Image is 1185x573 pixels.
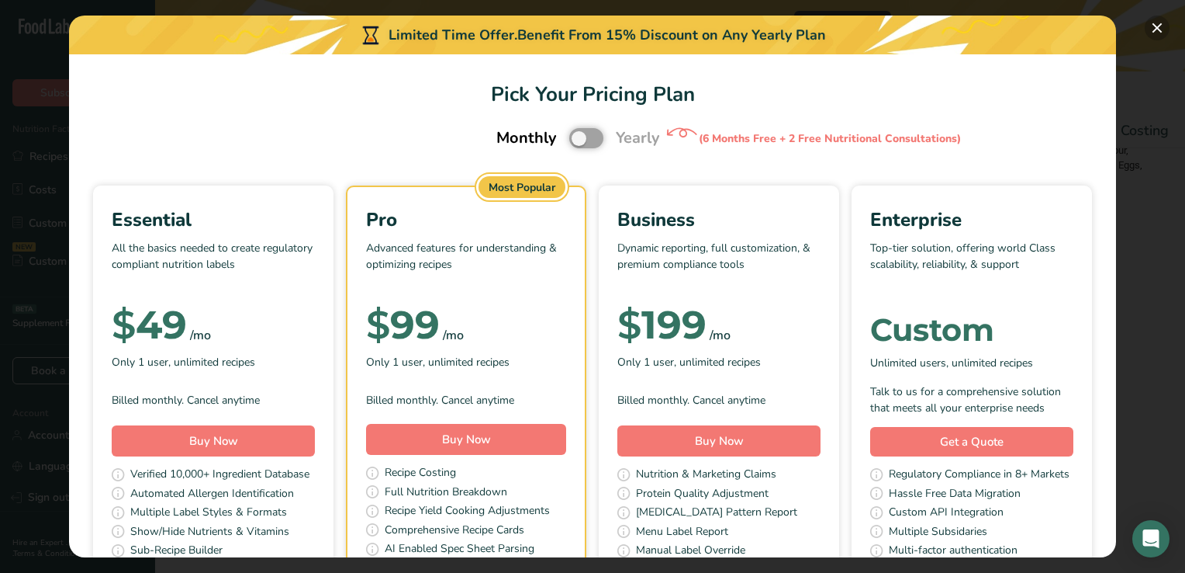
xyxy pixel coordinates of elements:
[1132,520,1169,557] div: Open Intercom Messenger
[189,433,238,449] span: Buy Now
[636,485,769,505] span: Protein Quality Adjustment
[517,25,826,46] div: Benefit From 15% Discount on Any Yearly Plan
[617,301,641,349] span: $
[636,542,745,561] span: Manual Label Override
[940,433,1004,451] span: Get a Quote
[130,466,309,485] span: Verified 10,000+ Ingredient Database
[385,484,507,503] span: Full Nutrition Breakdown
[130,523,289,543] span: Show/Hide Nutrients & Vitamins
[617,206,821,234] div: Business
[870,314,1073,346] div: Custom
[366,424,566,455] button: Buy Now
[112,240,315,286] p: All the basics needed to create regulatory compliant nutrition labels
[385,540,534,560] span: AI Enabled Spec Sheet Parsing
[366,301,390,349] span: $
[870,240,1073,286] p: Top-tier solution, offering world Class scalability, reliability, & support
[366,354,510,370] span: Only 1 user, unlimited recipes
[385,502,550,522] span: Recipe Yield Cooking Adjustments
[870,384,1073,416] div: Talk to us for a comprehensive solution that meets all your enterprise needs
[190,326,211,345] div: /mo
[617,240,821,286] p: Dynamic reporting, full customization, & premium compliance tools
[870,206,1073,234] div: Enterprise
[112,206,315,234] div: Essential
[636,504,797,523] span: [MEDICAL_DATA] Pattern Report
[889,466,1069,485] span: Regulatory Compliance in 8+ Markets
[889,542,1017,561] span: Multi-factor authentication
[478,176,565,198] div: Most Popular
[112,310,187,341] div: 49
[699,130,961,147] div: (6 Months Free + 2 Free Nutritional Consultations)
[636,523,728,543] span: Menu Label Report
[889,523,987,543] span: Multiple Subsidaries
[88,79,1097,109] h1: Pick Your Pricing Plan
[636,466,776,485] span: Nutrition & Marketing Claims
[870,427,1073,457] a: Get a Quote
[112,392,315,408] div: Billed monthly. Cancel anytime
[385,522,524,541] span: Comprehensive Recipe Cards
[442,432,491,447] span: Buy Now
[366,392,566,408] div: Billed monthly. Cancel anytime
[889,485,1021,505] span: Hassle Free Data Migration
[443,326,464,345] div: /mo
[496,127,557,150] span: Monthly
[616,127,660,150] span: Yearly
[617,354,761,370] span: Only 1 user, unlimited recipes
[130,504,287,523] span: Multiple Label Styles & Formats
[695,433,744,449] span: Buy Now
[617,310,707,341] div: 199
[889,504,1004,523] span: Custom API Integration
[112,301,136,349] span: $
[617,392,821,408] div: Billed monthly. Cancel anytime
[130,542,223,561] span: Sub-Recipe Builder
[385,464,456,484] span: Recipe Costing
[366,240,566,286] p: Advanced features for understanding & optimizing recipes
[69,16,1116,54] div: Limited Time Offer.
[617,425,821,457] button: Buy Now
[130,485,294,505] span: Automated Allergen Identification
[366,206,566,234] div: Pro
[870,355,1033,371] span: Unlimited users, unlimited recipes
[112,425,315,457] button: Buy Now
[366,310,440,341] div: 99
[710,326,731,345] div: /mo
[112,354,255,370] span: Only 1 user, unlimited recipes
